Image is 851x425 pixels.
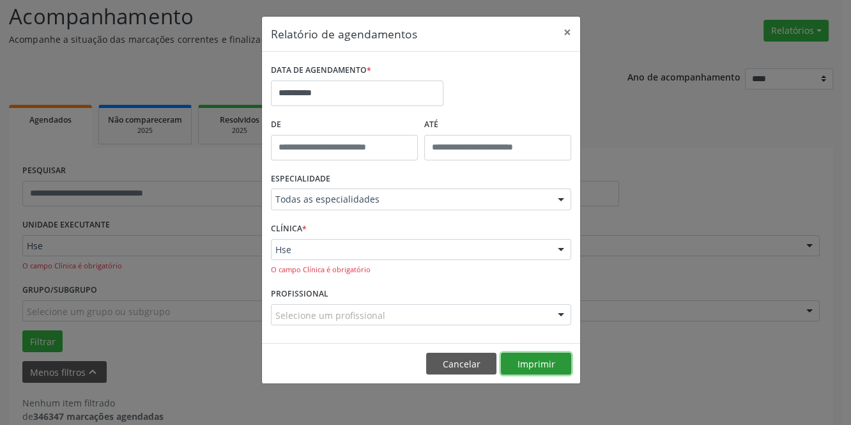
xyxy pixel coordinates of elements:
[271,26,417,42] h5: Relatório de agendamentos
[271,219,307,239] label: CLÍNICA
[271,61,371,81] label: DATA DE AGENDAMENTO
[275,243,545,256] span: Hse
[275,309,385,322] span: Selecione um profissional
[271,169,330,189] label: ESPECIALIDADE
[271,284,328,304] label: PROFISSIONAL
[275,193,545,206] span: Todas as especialidades
[555,17,580,48] button: Close
[271,265,571,275] div: O campo Clínica é obrigatório
[271,115,418,135] label: De
[426,353,496,375] button: Cancelar
[501,353,571,375] button: Imprimir
[424,115,571,135] label: ATÉ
